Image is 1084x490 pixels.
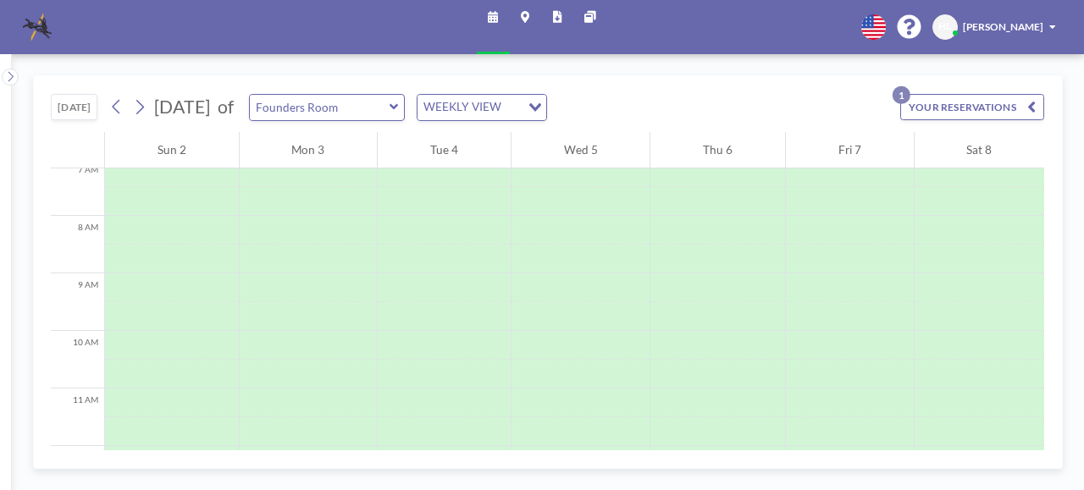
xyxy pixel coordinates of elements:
div: Sat 8 [915,132,1045,168]
img: organization-logo [23,13,52,41]
div: Sun 2 [105,132,239,168]
input: Search for option [506,98,518,117]
input: Founders Room [250,95,390,120]
div: Mon 3 [240,132,378,168]
button: [DATE] [51,94,97,120]
div: Fri 7 [786,132,914,168]
div: Thu 6 [650,132,785,168]
div: 11 AM [51,388,104,446]
span: of [218,96,234,118]
span: WEEKLY VIEW [421,98,505,117]
div: Wed 5 [512,132,650,168]
div: 9 AM [51,273,104,331]
div: 7 AM [51,158,104,216]
div: Tue 4 [378,132,511,168]
span: [DATE] [154,96,210,118]
div: 10 AM [51,331,104,388]
span: [PERSON_NAME] [963,20,1043,33]
span: HL [938,20,951,33]
div: Search for option [418,95,547,120]
div: 8 AM [51,216,104,273]
button: YOUR RESERVATIONS1 [900,94,1044,120]
p: 1 [893,86,910,103]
